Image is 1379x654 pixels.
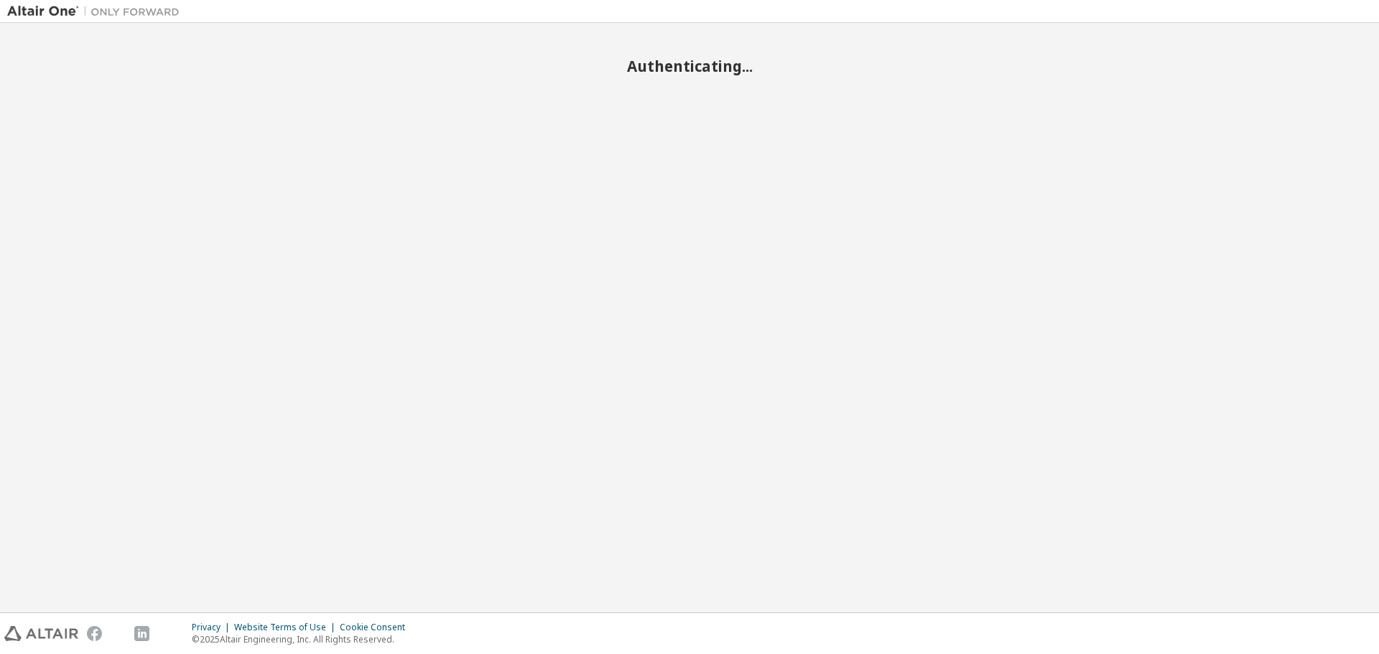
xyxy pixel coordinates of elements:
[134,626,149,641] img: linkedin.svg
[234,622,340,633] div: Website Terms of Use
[7,57,1372,75] h2: Authenticating...
[7,4,187,19] img: Altair One
[87,626,102,641] img: facebook.svg
[192,622,234,633] div: Privacy
[192,633,414,645] p: © 2025 Altair Engineering, Inc. All Rights Reserved.
[4,626,78,641] img: altair_logo.svg
[340,622,414,633] div: Cookie Consent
